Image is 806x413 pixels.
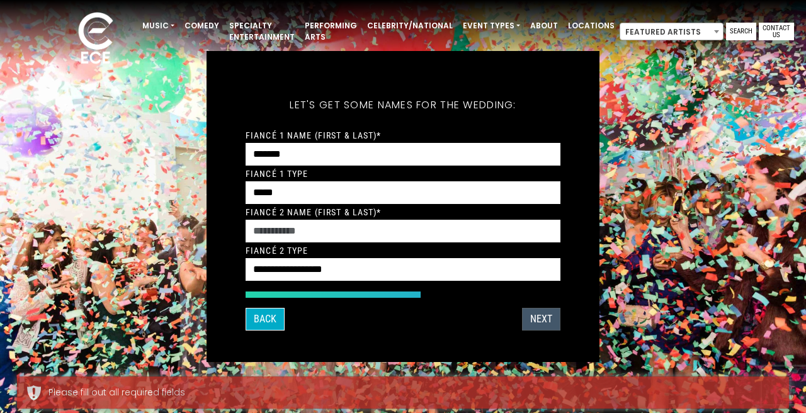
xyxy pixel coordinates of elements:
img: ece_new_logo_whitev2-1.png [64,9,127,70]
a: Locations [563,15,620,37]
a: Celebrity/National [362,15,458,37]
a: About [525,15,563,37]
a: Search [726,23,756,40]
h5: Let's get some names for the wedding: [246,82,560,128]
div: Please fill out all required fields [48,386,780,399]
button: Back [246,308,285,331]
a: Event Types [458,15,525,37]
a: Performing Arts [300,15,362,48]
a: Music [137,15,179,37]
span: Featured Artists [620,23,723,41]
label: Fiancé 1 Name (First & Last)* [246,130,381,141]
a: Specialty Entertainment [224,15,300,48]
a: Contact Us [759,23,794,40]
button: Next [522,308,560,331]
label: Fiancé 2 Type [246,245,309,256]
label: Fiancé 2 Name (First & Last)* [246,206,381,218]
a: Comedy [179,15,224,37]
label: Fiancé 1 Type [246,168,309,179]
span: Featured Artists [620,23,724,40]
